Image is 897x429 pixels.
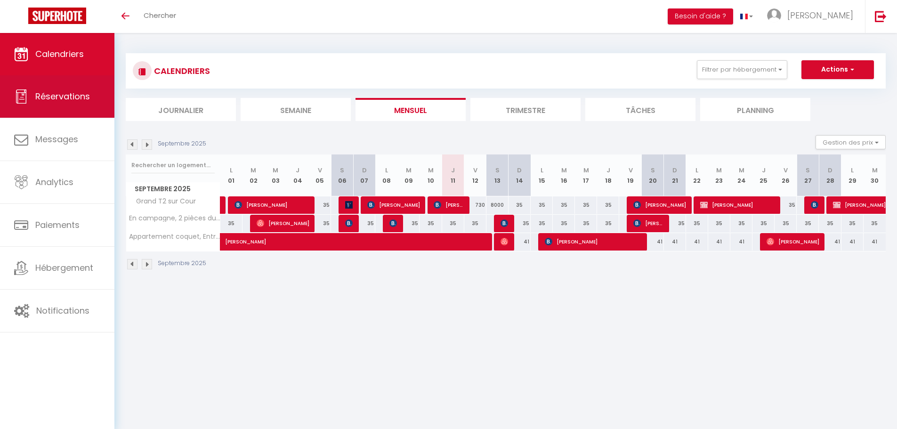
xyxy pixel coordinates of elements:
th: 19 [619,154,641,196]
div: 35 [464,215,486,232]
th: 21 [664,154,686,196]
th: 23 [708,154,730,196]
abbr: J [296,166,299,175]
div: 35 [664,215,686,232]
span: [PERSON_NAME] [367,196,420,214]
abbr: V [784,166,788,175]
div: 8000 [486,196,509,214]
abbr: D [828,166,832,175]
img: logout [875,10,887,22]
div: 35 [752,215,775,232]
span: En campagne, 2 pièces duplex, arrivée autonome. [128,215,222,222]
div: 35 [309,215,331,232]
img: ... [767,8,781,23]
abbr: J [606,166,610,175]
span: [PERSON_NAME] [225,228,485,246]
th: 03 [265,154,287,196]
div: 41 [819,233,841,251]
button: Actions [801,60,874,79]
span: Hébergement [35,262,93,274]
span: [PERSON_NAME] [633,196,686,214]
th: 17 [575,154,597,196]
th: 24 [730,154,752,196]
th: 22 [686,154,708,196]
th: 09 [397,154,420,196]
button: Gestion des prix [816,135,886,149]
li: Trimestre [470,98,581,121]
th: 07 [353,154,375,196]
h3: CALENDRIERS [152,60,210,81]
div: 35 [220,215,242,232]
abbr: L [695,166,698,175]
a: [PERSON_NAME] [220,233,242,251]
abbr: M [561,166,567,175]
div: 35 [797,215,819,232]
abbr: V [318,166,322,175]
button: Besoin d'aide ? [668,8,733,24]
abbr: D [672,166,677,175]
abbr: S [495,166,500,175]
abbr: L [230,166,233,175]
span: [PERSON_NAME] [234,196,310,214]
div: 35 [775,215,797,232]
abbr: D [362,166,367,175]
li: Journalier [126,98,236,121]
th: 01 [220,154,242,196]
span: Notifications [36,305,89,316]
div: 41 [730,233,752,251]
abbr: M [428,166,434,175]
li: Planning [700,98,810,121]
span: [PERSON_NAME] [434,196,464,214]
div: 41 [642,233,664,251]
th: 26 [775,154,797,196]
span: [PERSON_NAME] [345,214,353,232]
th: 11 [442,154,464,196]
span: Messages [35,133,78,145]
th: 29 [841,154,864,196]
div: 41 [686,233,708,251]
th: 14 [509,154,531,196]
abbr: L [851,166,854,175]
div: 35 [353,215,375,232]
li: Tâches [585,98,695,121]
th: 13 [486,154,509,196]
div: 35 [442,215,464,232]
div: 35 [775,196,797,214]
span: [PERSON_NAME] [787,9,853,21]
div: 35 [309,196,331,214]
div: 35 [420,215,442,232]
button: Filtrer par hébergement [697,60,787,79]
th: 30 [864,154,886,196]
div: 41 [708,233,730,251]
div: 41 [664,233,686,251]
span: Réservations [35,90,90,102]
abbr: M [251,166,256,175]
th: 04 [287,154,309,196]
span: [PERSON_NAME] [345,196,353,214]
div: 35 [864,215,886,232]
abbr: L [541,166,543,175]
div: 35 [509,215,531,232]
abbr: V [473,166,477,175]
abbr: J [762,166,766,175]
div: 35 [575,215,597,232]
div: 35 [597,215,619,232]
span: Appartement coquet, Entrée autonome, [GEOGRAPHIC_DATA]. [128,233,222,240]
div: 35 [597,196,619,214]
div: 41 [864,233,886,251]
div: 41 [509,233,531,251]
span: [PERSON_NAME] [389,214,397,232]
p: Septembre 2025 [158,259,206,268]
li: Semaine [241,98,351,121]
span: [PERSON_NAME] [767,233,819,251]
span: [PERSON_NAME] [700,196,776,214]
abbr: J [451,166,455,175]
abbr: M [583,166,589,175]
abbr: S [340,166,344,175]
th: 27 [797,154,819,196]
img: Super Booking [28,8,86,24]
abbr: S [651,166,655,175]
span: Septembre 2025 [126,182,220,196]
div: 35 [553,196,575,214]
div: 35 [686,215,708,232]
